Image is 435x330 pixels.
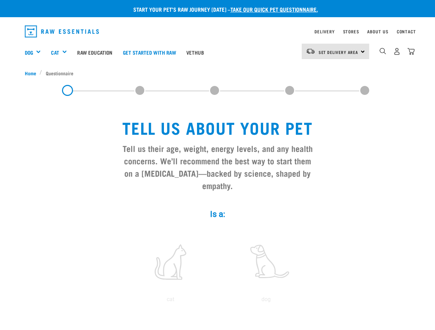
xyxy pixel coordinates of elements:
img: home-icon-1@2x.png [380,48,386,54]
a: Dog [25,48,33,56]
span: Set Delivery Area [319,51,359,53]
a: Contact [397,30,416,33]
label: Is a: [114,208,321,220]
a: Cat [51,48,59,56]
a: Stores [343,30,359,33]
p: dog [220,295,313,304]
a: Raw Education [72,38,117,66]
h1: Tell us about your pet [120,118,315,136]
img: Raw Essentials Logo [25,25,99,37]
p: cat [124,295,217,304]
a: Home [25,69,40,77]
h3: Tell us their age, weight, energy levels, and any health concerns. We’ll recommend the best way t... [120,142,315,191]
nav: breadcrumbs [25,69,411,77]
a: Delivery [314,30,334,33]
img: home-icon@2x.png [407,48,415,55]
a: About Us [367,30,388,33]
a: take our quick pet questionnaire. [230,8,318,11]
a: Vethub [181,38,209,66]
img: van-moving.png [306,48,315,54]
a: Get started with Raw [118,38,181,66]
img: user.png [393,48,401,55]
nav: dropdown navigation [19,23,416,40]
span: Home [25,69,36,77]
